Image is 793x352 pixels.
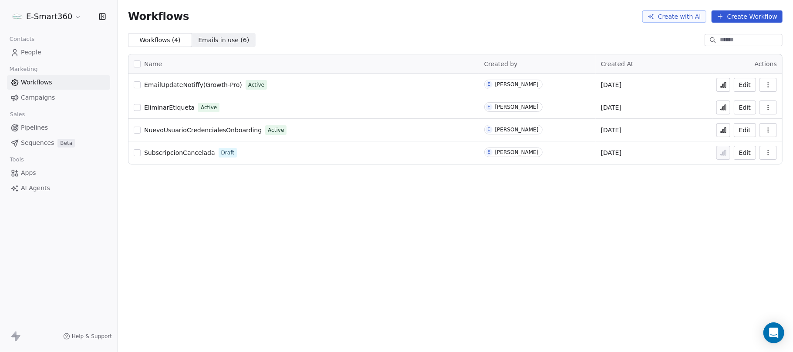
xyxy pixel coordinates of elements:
a: SubscripcionCancelada [144,148,215,157]
span: [DATE] [601,80,621,89]
span: EmailUpdateNotiffy(Growth-Pro) [144,81,242,88]
span: Campaigns [21,93,55,102]
a: EliminarEtiqueta [144,103,195,112]
button: Edit [734,123,756,137]
div: Open Intercom Messenger [763,322,784,343]
button: Edit [734,78,756,92]
a: NuevoUsuarioCredencialesOnboarding [144,126,262,134]
span: SubscripcionCancelada [144,149,215,156]
a: People [7,45,110,60]
span: Draft [221,149,234,157]
span: [DATE] [601,148,621,157]
span: [DATE] [601,103,621,112]
span: Workflows [21,78,52,87]
span: Marketing [6,63,41,76]
div: E [487,126,490,133]
span: Apps [21,168,36,178]
div: [PERSON_NAME] [495,149,539,155]
span: Tools [6,153,27,166]
span: Created At [601,60,634,67]
span: Active [201,104,217,111]
div: [PERSON_NAME] [495,127,539,133]
img: -.png [12,11,23,22]
span: EliminarEtiqueta [144,104,195,111]
button: Create Workflow [712,10,783,23]
a: SequencesBeta [7,136,110,150]
a: AI Agents [7,181,110,195]
button: Edit [734,146,756,160]
span: Emails in use ( 6 ) [198,36,249,45]
span: Name [144,60,162,69]
a: Apps [7,166,110,180]
a: Pipelines [7,121,110,135]
button: Edit [734,101,756,114]
span: People [21,48,41,57]
span: Sequences [21,138,54,148]
span: AI Agents [21,184,50,193]
a: Help & Support [63,333,112,340]
span: Beta [57,139,75,148]
a: EmailUpdateNotiffy(Growth-Pro) [144,80,242,89]
div: [PERSON_NAME] [495,104,539,110]
div: [PERSON_NAME] [495,81,539,87]
a: Workflows [7,75,110,90]
span: Actions [755,60,777,67]
span: Sales [6,108,29,121]
div: E [487,81,490,88]
span: [DATE] [601,126,621,134]
span: Active [268,126,284,134]
span: Created by [484,60,518,67]
div: E [487,104,490,111]
span: Contacts [6,33,38,46]
button: Create with AI [642,10,706,23]
span: Pipelines [21,123,48,132]
span: Help & Support [72,333,112,340]
div: E [487,149,490,156]
a: Campaigns [7,91,110,105]
button: E-Smart360 [10,9,83,24]
span: E-Smart360 [26,11,72,22]
span: Active [248,81,264,89]
span: Workflows [128,10,189,23]
span: NuevoUsuarioCredencialesOnboarding [144,127,262,134]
